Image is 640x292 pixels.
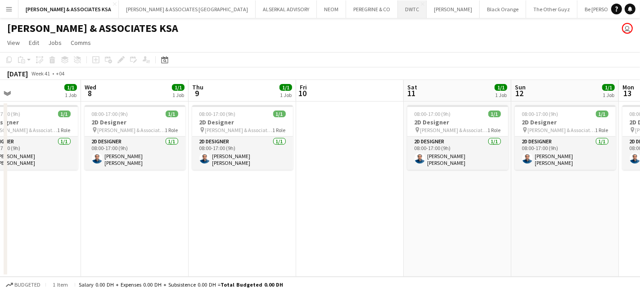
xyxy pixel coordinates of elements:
[398,0,427,18] button: DWTC
[4,37,23,49] a: View
[5,280,42,290] button: Budgeted
[596,111,608,117] span: 1/1
[192,83,203,91] span: Thu
[30,70,52,77] span: Week 41
[407,118,508,126] h3: 2D Designer
[7,39,20,47] span: View
[56,70,64,77] div: +04
[192,137,293,170] app-card-role: 2D Designer1/108:00-17:00 (9h)[PERSON_NAME] [PERSON_NAME]
[317,0,346,18] button: NEOM
[427,0,480,18] button: [PERSON_NAME]
[58,111,71,117] span: 1/1
[83,88,96,98] span: 8
[85,105,185,170] app-job-card: 08:00-17:00 (9h)1/12D Designer [PERSON_NAME] & Associates KSA1 Role2D Designer1/108:00-17:00 (9h)...
[98,127,165,133] span: [PERSON_NAME] & Associates KSA
[205,127,273,133] span: [PERSON_NAME] & Associates KSA
[488,111,501,117] span: 1/1
[622,23,633,34] app-user-avatar: Glenda Castelino
[25,37,43,49] a: Edit
[346,0,398,18] button: PEREGRINE & CO
[7,22,178,35] h1: [PERSON_NAME] & ASSOCIATES KSA
[515,137,616,170] app-card-role: 2D Designer1/108:00-17:00 (9h)[PERSON_NAME] [PERSON_NAME]
[298,88,307,98] span: 10
[595,127,608,133] span: 1 Role
[406,88,417,98] span: 11
[528,127,595,133] span: [PERSON_NAME] & Associates KSA
[172,84,185,91] span: 1/1
[58,127,71,133] span: 1 Role
[29,39,39,47] span: Edit
[480,0,526,18] button: Black Orange
[300,83,307,91] span: Fri
[526,0,577,18] button: The Other Guyz
[622,83,634,91] span: Mon
[165,127,178,133] span: 1 Role
[192,105,293,170] app-job-card: 08:00-17:00 (9h)1/12D Designer [PERSON_NAME] & Associates KSA1 Role2D Designer1/108:00-17:00 (9h)...
[488,127,501,133] span: 1 Role
[85,118,185,126] h3: 2D Designer
[603,92,614,98] div: 1 Job
[191,88,203,98] span: 9
[92,111,128,117] span: 08:00-17:00 (9h)
[280,92,292,98] div: 1 Job
[407,83,417,91] span: Sat
[166,111,178,117] span: 1/1
[199,111,236,117] span: 08:00-17:00 (9h)
[45,37,65,49] a: Jobs
[522,111,559,117] span: 08:00-17:00 (9h)
[48,39,62,47] span: Jobs
[119,0,256,18] button: [PERSON_NAME] & ASSOCIATES [GEOGRAPHIC_DATA]
[64,84,77,91] span: 1/1
[407,137,508,170] app-card-role: 2D Designer1/108:00-17:00 (9h)[PERSON_NAME] [PERSON_NAME]
[7,69,28,78] div: [DATE]
[14,282,41,288] span: Budgeted
[85,137,185,170] app-card-role: 2D Designer1/108:00-17:00 (9h)[PERSON_NAME] [PERSON_NAME]
[515,83,526,91] span: Sun
[67,37,95,49] a: Comms
[79,281,283,288] div: Salary 0.00 DH + Expenses 0.00 DH + Subsistence 0.00 DH =
[515,105,616,170] app-job-card: 08:00-17:00 (9h)1/12D Designer [PERSON_NAME] & Associates KSA1 Role2D Designer1/108:00-17:00 (9h)...
[85,83,96,91] span: Wed
[172,92,184,98] div: 1 Job
[50,281,71,288] span: 1 item
[65,92,77,98] div: 1 Job
[515,118,616,126] h3: 2D Designer
[18,0,119,18] button: [PERSON_NAME] & ASSOCIATES KSA
[273,127,286,133] span: 1 Role
[602,84,615,91] span: 1/1
[221,281,283,288] span: Total Budgeted 0.00 DH
[192,118,293,126] h3: 2D Designer
[495,92,507,98] div: 1 Job
[407,105,508,170] app-job-card: 08:00-17:00 (9h)1/12D Designer [PERSON_NAME] & Associates KSA1 Role2D Designer1/108:00-17:00 (9h)...
[71,39,91,47] span: Comms
[514,88,526,98] span: 12
[495,84,507,91] span: 1/1
[577,0,637,18] button: Be [PERSON_NAME]
[420,127,488,133] span: [PERSON_NAME] & Associates KSA
[279,84,292,91] span: 1/1
[621,88,634,98] span: 13
[256,0,317,18] button: ALSERKAL ADVISORY
[273,111,286,117] span: 1/1
[415,111,451,117] span: 08:00-17:00 (9h)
